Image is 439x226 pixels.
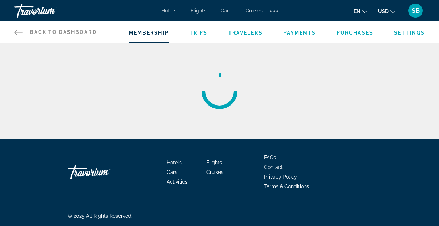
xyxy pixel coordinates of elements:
[246,8,263,14] a: Cruises
[354,9,360,14] span: en
[30,29,97,35] span: Back to Dashboard
[228,30,263,36] a: Travelers
[270,5,278,16] button: Extra navigation items
[191,8,206,14] a: Flights
[283,30,316,36] a: Payments
[167,160,182,165] a: Hotels
[68,213,132,219] span: © 2025 All Rights Reserved.
[264,184,309,189] a: Terms & Conditions
[161,8,176,14] a: Hotels
[167,179,187,185] a: Activities
[129,30,169,36] a: Membership
[206,160,222,165] a: Flights
[264,155,276,160] a: FAQs
[406,3,425,18] button: User Menu
[337,30,373,36] a: Purchases
[190,30,208,36] a: Trips
[378,6,395,16] button: Change currency
[206,169,223,175] a: Cruises
[68,161,139,183] a: Travorium
[14,1,86,20] a: Travorium
[264,164,283,170] a: Contact
[394,30,425,36] a: Settings
[354,6,367,16] button: Change language
[14,21,97,43] a: Back to Dashboard
[412,7,420,14] span: SB
[221,8,231,14] a: Cars
[167,169,177,175] a: Cars
[378,9,389,14] span: USD
[264,174,297,180] a: Privacy Policy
